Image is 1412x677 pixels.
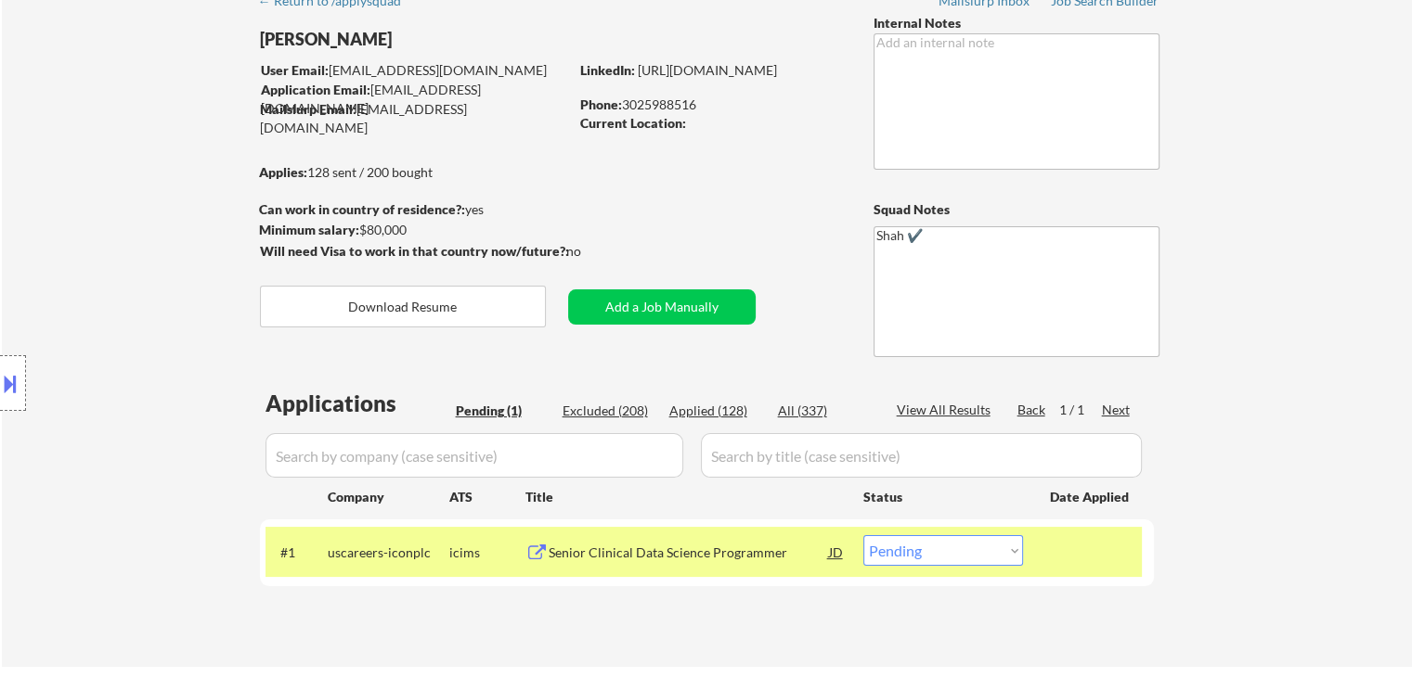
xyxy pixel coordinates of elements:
[568,289,756,325] button: Add a Job Manually
[266,433,683,478] input: Search by company (case sensitive)
[260,243,569,259] strong: Will need Visa to work in that country now/future?:
[897,401,996,419] div: View All Results
[260,100,568,136] div: [EMAIL_ADDRESS][DOMAIN_NAME]
[580,96,843,114] div: 3025988516
[1102,401,1132,419] div: Next
[638,62,777,78] a: [URL][DOMAIN_NAME]
[328,543,449,562] div: uscareers-iconplc
[580,115,686,131] strong: Current Location:
[863,479,1023,513] div: Status
[260,101,356,117] strong: Mailslurp Email:
[328,488,449,506] div: Company
[449,488,525,506] div: ATS
[456,402,549,420] div: Pending (1)
[261,81,568,117] div: [EMAIL_ADDRESS][DOMAIN_NAME]
[701,433,1142,478] input: Search by title (case sensitive)
[1050,488,1132,506] div: Date Applied
[259,221,568,239] div: $80,000
[778,402,871,420] div: All (337)
[259,201,465,217] strong: Can work in country of residence?:
[261,62,329,78] strong: User Email:
[259,163,568,182] div: 128 sent / 200 bought
[874,14,1159,32] div: Internal Notes
[549,543,829,562] div: Senior Clinical Data Science Programmer
[566,242,619,261] div: no
[260,28,641,51] div: [PERSON_NAME]
[669,402,762,420] div: Applied (128)
[580,96,622,112] strong: Phone:
[525,488,846,506] div: Title
[449,543,525,562] div: icims
[261,82,370,97] strong: Application Email:
[259,200,563,219] div: yes
[874,200,1159,219] div: Squad Notes
[827,535,846,568] div: JD
[1059,401,1102,419] div: 1 / 1
[580,62,635,78] strong: LinkedIn:
[1017,401,1047,419] div: Back
[266,392,449,415] div: Applications
[260,286,546,327] button: Download Resume
[563,402,655,420] div: Excluded (208)
[261,61,568,80] div: [EMAIL_ADDRESS][DOMAIN_NAME]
